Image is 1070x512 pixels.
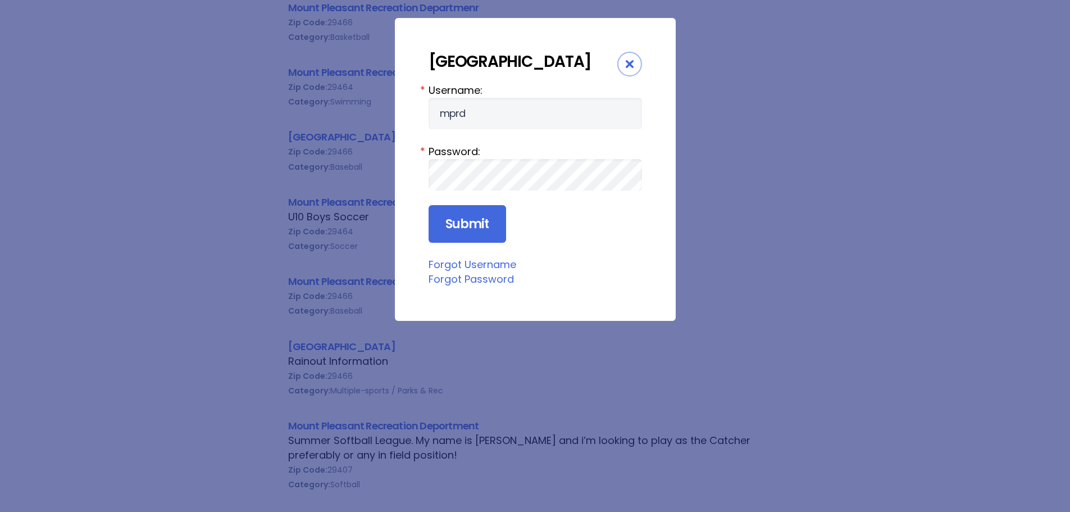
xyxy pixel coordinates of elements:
a: Forgot Username [429,257,516,271]
div: Close [617,52,642,76]
a: Forgot Password [429,272,514,286]
input: Submit [429,205,506,243]
label: Password: [429,144,642,159]
div: [GEOGRAPHIC_DATA] [429,52,617,71]
label: Username: [429,83,642,98]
